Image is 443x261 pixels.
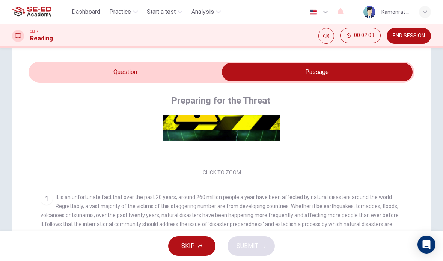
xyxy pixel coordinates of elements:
button: Analysis [188,5,224,19]
span: Start a test [147,7,176,16]
button: Practice [106,5,141,19]
a: SE-ED Academy logo [12,4,69,19]
div: Kamonrat Hompa [381,7,410,16]
span: END SESSION [393,33,425,39]
span: Practice [109,7,131,16]
img: en [309,9,318,15]
button: 00:02:03 [340,28,381,43]
span: It is an unfortunate fact that over the past 20 years, around 260 million people a year have been... [41,194,400,236]
img: SE-ED Academy logo [12,4,51,19]
span: Dashboard [72,7,100,16]
img: Profile picture [363,6,375,18]
button: SKIP [168,236,215,256]
div: Mute [318,28,334,44]
span: Analysis [191,7,214,16]
div: Open Intercom Messenger [417,235,435,253]
span: SKIP [181,241,195,251]
div: Hide [340,28,381,44]
span: 00:02:03 [354,33,374,39]
h4: Preparing for the Threat [171,94,270,106]
h1: Reading [30,34,53,43]
div: 1 [41,193,53,205]
button: Dashboard [69,5,103,19]
button: END SESSION [387,28,431,44]
button: Start a test [144,5,185,19]
span: CEFR [30,29,38,34]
